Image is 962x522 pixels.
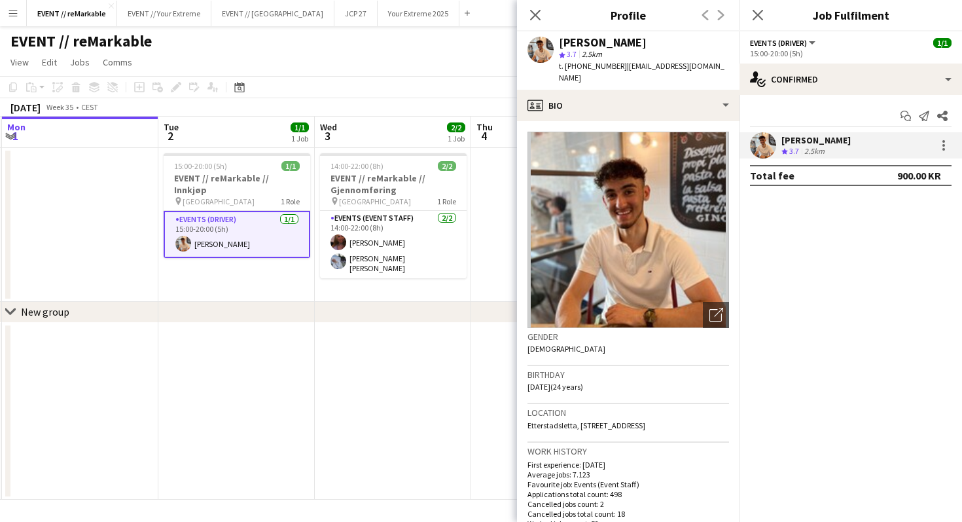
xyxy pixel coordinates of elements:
span: [GEOGRAPHIC_DATA] [339,196,411,206]
span: 2 [162,128,179,143]
a: Jobs [65,54,95,71]
div: 1 Job [448,134,465,143]
a: Comms [98,54,137,71]
h3: Birthday [527,369,729,381]
app-card-role: Events (Driver)1/115:00-20:00 (5h)[PERSON_NAME] [164,211,310,258]
div: Confirmed [739,64,962,95]
button: EVENT // reMarkable [27,1,117,26]
button: Your Extreme 2025 [378,1,459,26]
span: 1/1 [291,122,309,132]
div: CEST [81,102,98,112]
div: 2.5km [802,146,827,157]
h3: Location [527,407,729,419]
span: 4 [474,128,493,143]
div: Total fee [750,169,794,182]
div: New group [21,305,69,318]
p: Cancelled jobs total count: 18 [527,509,729,519]
span: [DEMOGRAPHIC_DATA] [527,344,605,354]
span: 15:00-20:00 (5h) [174,161,227,171]
p: Applications total count: 498 [527,489,729,499]
div: 1 Job [291,134,308,143]
button: EVENT // [GEOGRAPHIC_DATA] [211,1,334,26]
span: | [EMAIL_ADDRESS][DOMAIN_NAME] [559,61,724,83]
span: 1/1 [933,38,952,48]
h3: Profile [517,7,739,24]
p: Average jobs: 7.123 [527,470,729,479]
h3: Job Fulfilment [739,7,962,24]
span: 2/2 [447,122,465,132]
span: Events (Driver) [750,38,807,48]
span: 1/1 [281,161,300,171]
app-card-role: Events (Event Staff)2/214:00-22:00 (8h)[PERSON_NAME][PERSON_NAME] [PERSON_NAME] [320,211,467,278]
div: Open photos pop-in [703,302,729,328]
span: Mon [7,121,26,133]
p: Favourite job: Events (Event Staff) [527,479,729,489]
h3: EVENT // reMarkable // Gjennomføring [320,172,467,196]
div: [DATE] [10,101,41,114]
button: EVENT // Your Extreme [117,1,211,26]
span: 3 [318,128,337,143]
a: Edit [37,54,62,71]
span: Week 35 [43,102,76,112]
div: 15:00-20:00 (5h) [750,48,952,58]
span: View [10,56,29,68]
p: First experience: [DATE] [527,460,729,470]
h1: EVENT // reMarkable [10,31,152,51]
span: Etterstadsletta, [STREET_ADDRESS] [527,420,645,430]
span: 1 Role [281,196,300,206]
span: t. [PHONE_NUMBER] [559,61,627,71]
h3: Gender [527,331,729,343]
span: Tue [164,121,179,133]
span: 2/2 [438,161,456,171]
button: Events (Driver) [750,38,817,48]
span: 3.7 [567,49,577,59]
div: 900.00 KR [897,169,941,182]
app-job-card: 15:00-20:00 (5h)1/1EVENT // reMarkable // Innkjøp [GEOGRAPHIC_DATA]1 RoleEvents (Driver)1/115:00-... [164,153,310,258]
span: Edit [42,56,57,68]
span: 2.5km [579,49,605,59]
span: 1 Role [437,196,456,206]
img: Crew avatar or photo [527,132,729,328]
h3: EVENT // reMarkable // Innkjøp [164,172,310,196]
span: Wed [320,121,337,133]
h3: Work history [527,445,729,457]
span: Thu [476,121,493,133]
span: Jobs [70,56,90,68]
div: Bio [517,90,739,121]
span: 3.7 [789,146,799,156]
div: [PERSON_NAME] [781,134,851,146]
div: [PERSON_NAME] [559,37,647,48]
span: [GEOGRAPHIC_DATA] [183,196,255,206]
a: View [5,54,34,71]
span: Comms [103,56,132,68]
span: [DATE] (24 years) [527,382,583,392]
span: 14:00-22:00 (8h) [330,161,383,171]
button: JCP 27 [334,1,378,26]
p: Cancelled jobs count: 2 [527,499,729,509]
app-job-card: 14:00-22:00 (8h)2/2EVENT // reMarkable // Gjennomføring [GEOGRAPHIC_DATA]1 RoleEvents (Event Staf... [320,153,467,278]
